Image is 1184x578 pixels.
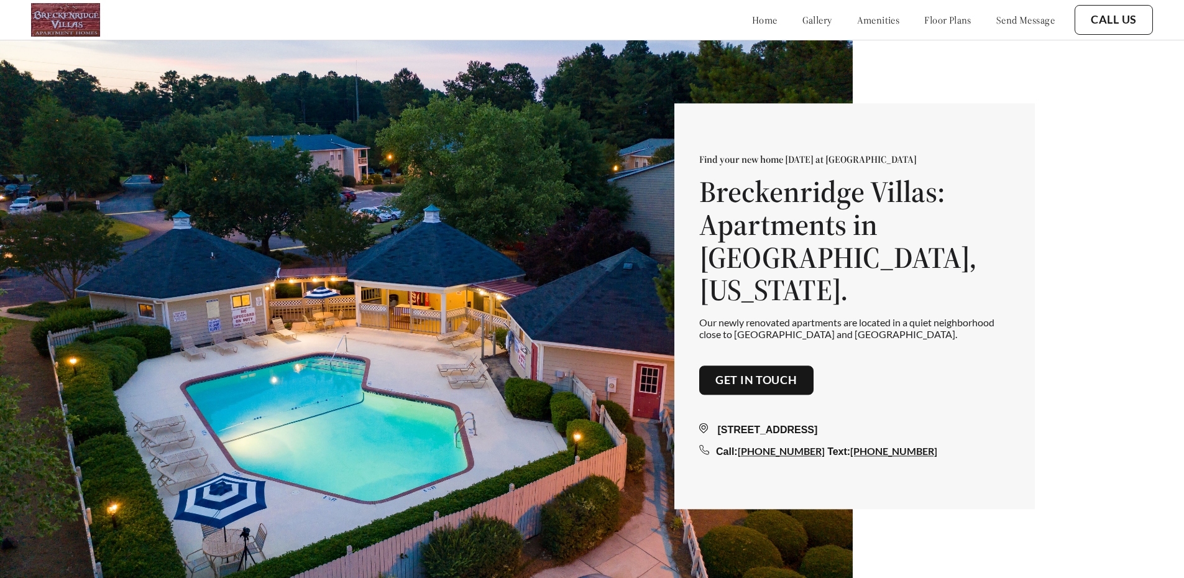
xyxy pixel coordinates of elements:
button: Call Us [1075,5,1153,35]
a: Get in touch [715,374,797,387]
button: Get in touch [699,365,814,395]
p: Our newly renovated apartments are located in a quiet neighborhood close to [GEOGRAPHIC_DATA] and... [699,317,1010,341]
div: [STREET_ADDRESS] [699,423,1010,438]
a: amenities [857,14,900,26]
a: [PHONE_NUMBER] [850,446,937,457]
h1: Breckenridge Villas: Apartments in [GEOGRAPHIC_DATA], [US_STATE]. [699,175,1010,306]
a: floor plans [924,14,971,26]
a: Call Us [1091,13,1137,27]
a: send message [996,14,1055,26]
a: gallery [802,14,832,26]
span: Text: [827,447,850,457]
p: Find your new home [DATE] at [GEOGRAPHIC_DATA] [699,153,1010,165]
a: home [752,14,778,26]
a: [PHONE_NUMBER] [738,446,825,457]
img: Company logo [31,3,100,37]
span: Call: [716,447,738,457]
